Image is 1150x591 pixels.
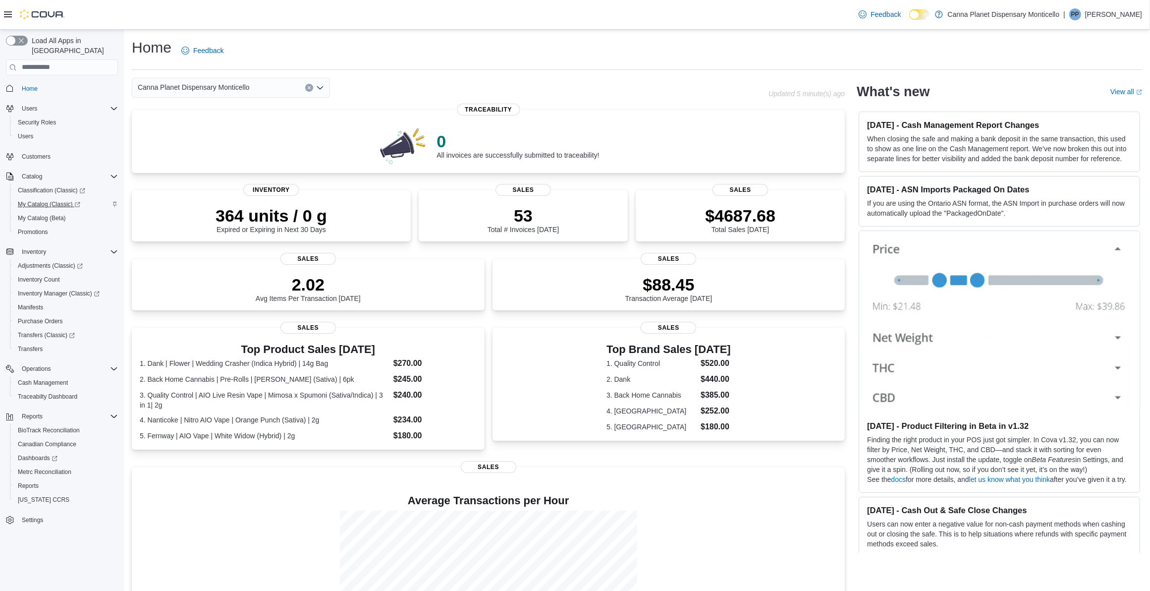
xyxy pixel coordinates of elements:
[14,260,87,272] a: Adjustments (Classic)
[2,149,122,164] button: Customers
[393,357,477,369] dd: $270.00
[1136,89,1142,95] svg: External link
[18,290,100,297] span: Inventory Manager (Classic)
[18,103,118,115] span: Users
[18,411,47,422] button: Reports
[18,393,77,401] span: Traceabilty Dashboard
[18,440,76,448] span: Canadian Compliance
[18,151,55,163] a: Customers
[22,413,43,420] span: Reports
[1085,8,1142,20] p: [PERSON_NAME]
[18,200,80,208] span: My Catalog (Classic)
[305,84,313,92] button: Clear input
[705,206,775,226] p: $4687.68
[18,118,56,126] span: Security Roles
[14,438,118,450] span: Canadian Compliance
[1110,88,1142,96] a: View allExternal link
[140,374,389,384] dt: 2. Back Home Cannabis | Pre-Rolls | [PERSON_NAME] (Sativa) | 6pk
[6,77,118,553] nav: Complex example
[14,452,118,464] span: Dashboards
[10,225,122,239] button: Promotions
[606,358,697,368] dt: 1. Quality Control
[10,273,122,287] button: Inventory Count
[641,322,696,334] span: Sales
[14,288,118,299] span: Inventory Manager (Classic)
[378,125,429,165] img: 0
[14,391,118,403] span: Traceabilty Dashboard
[316,84,324,92] button: Open list of options
[10,314,122,328] button: Purchase Orders
[1063,8,1065,20] p: |
[10,390,122,404] button: Traceabilty Dashboard
[28,36,118,56] span: Load All Apps in [GEOGRAPHIC_DATA]
[14,343,118,355] span: Transfers
[488,206,559,226] p: 53
[18,246,50,258] button: Inventory
[1032,456,1076,464] em: Beta Features
[18,171,118,182] span: Catalog
[10,493,122,507] button: [US_STATE] CCRS
[18,103,41,115] button: Users
[14,212,70,224] a: My Catalog (Beta)
[22,153,51,161] span: Customers
[867,134,1132,164] p: When closing the safe and making a bank deposit in the same transaction, this used to show as one...
[22,248,46,256] span: Inventory
[14,466,75,478] a: Metrc Reconciliation
[18,171,46,182] button: Catalog
[2,81,122,96] button: Home
[18,363,55,375] button: Operations
[871,9,901,19] span: Feedback
[867,505,1132,515] h3: [DATE] - Cash Out & Safe Close Changes
[712,184,768,196] span: Sales
[22,365,51,373] span: Operations
[18,83,42,95] a: Home
[14,315,118,327] span: Purchase Orders
[701,373,731,385] dd: $440.00
[10,211,122,225] button: My Catalog (Beta)
[140,431,389,441] dt: 5. Fernway | AIO Vape | White Widow (Hybrid) | 2g
[14,343,47,355] a: Transfers
[948,8,1060,20] p: Canna Planet Dispensary Monticello
[14,438,80,450] a: Canadian Compliance
[461,461,516,473] span: Sales
[22,173,42,180] span: Catalog
[140,495,837,507] h4: Average Transactions per Hour
[18,82,118,95] span: Home
[14,226,118,238] span: Promotions
[867,421,1132,431] h3: [DATE] - Product Filtering in Beta in v1.32
[14,117,60,128] a: Security Roles
[243,184,299,196] span: Inventory
[18,150,118,163] span: Customers
[22,85,38,93] span: Home
[14,480,43,492] a: Reports
[14,329,118,341] span: Transfers (Classic)
[20,9,64,19] img: Cova
[867,519,1132,549] p: Users can now enter a negative value for non-cash payment methods when cashing out or closing the...
[14,198,84,210] a: My Catalog (Classic)
[14,226,52,238] a: Promotions
[10,116,122,129] button: Security Roles
[909,9,930,20] input: Dark Mode
[22,105,37,113] span: Users
[2,170,122,183] button: Catalog
[14,184,89,196] a: Classification (Classic)
[14,212,118,224] span: My Catalog (Beta)
[2,245,122,259] button: Inventory
[10,465,122,479] button: Metrc Reconciliation
[10,300,122,314] button: Manifests
[177,41,227,60] a: Feedback
[18,246,118,258] span: Inventory
[256,275,361,302] div: Avg Items Per Transaction [DATE]
[14,452,61,464] a: Dashboards
[393,389,477,401] dd: $240.00
[18,411,118,422] span: Reports
[867,184,1132,194] h3: [DATE] - ASN Imports Packaged On Dates
[14,480,118,492] span: Reports
[495,184,551,196] span: Sales
[18,132,33,140] span: Users
[457,104,520,116] span: Traceability
[606,344,731,355] h3: Top Brand Sales [DATE]
[18,496,69,504] span: [US_STATE] CCRS
[10,129,122,143] button: Users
